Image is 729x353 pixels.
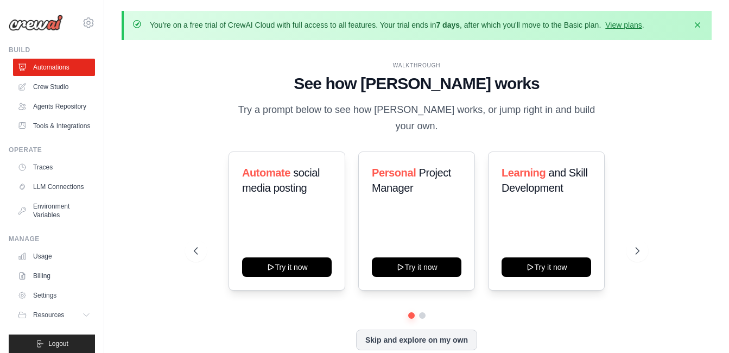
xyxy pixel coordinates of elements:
[9,146,95,154] div: Operate
[436,21,460,29] strong: 7 days
[675,301,729,353] iframe: Chat Widget
[372,167,451,194] span: Project Manager
[48,339,68,348] span: Logout
[502,167,546,179] span: Learning
[242,167,320,194] span: social media posting
[372,167,416,179] span: Personal
[242,167,290,179] span: Automate
[9,335,95,353] button: Logout
[502,167,587,194] span: and Skill Development
[9,235,95,243] div: Manage
[13,248,95,265] a: Usage
[13,159,95,176] a: Traces
[356,330,477,350] button: Skip and explore on my own
[13,59,95,76] a: Automations
[502,257,591,277] button: Try it now
[194,74,640,93] h1: See how [PERSON_NAME] works
[13,178,95,196] a: LLM Connections
[13,267,95,285] a: Billing
[234,102,599,134] p: Try a prompt below to see how [PERSON_NAME] works, or jump right in and build your own.
[13,78,95,96] a: Crew Studio
[9,15,63,31] img: Logo
[194,61,640,70] div: WALKTHROUGH
[13,117,95,135] a: Tools & Integrations
[13,98,95,115] a: Agents Repository
[605,21,642,29] a: View plans
[33,311,64,319] span: Resources
[13,287,95,304] a: Settings
[13,306,95,324] button: Resources
[13,198,95,224] a: Environment Variables
[242,257,332,277] button: Try it now
[150,20,644,30] p: You're on a free trial of CrewAI Cloud with full access to all features. Your trial ends in , aft...
[372,257,461,277] button: Try it now
[9,46,95,54] div: Build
